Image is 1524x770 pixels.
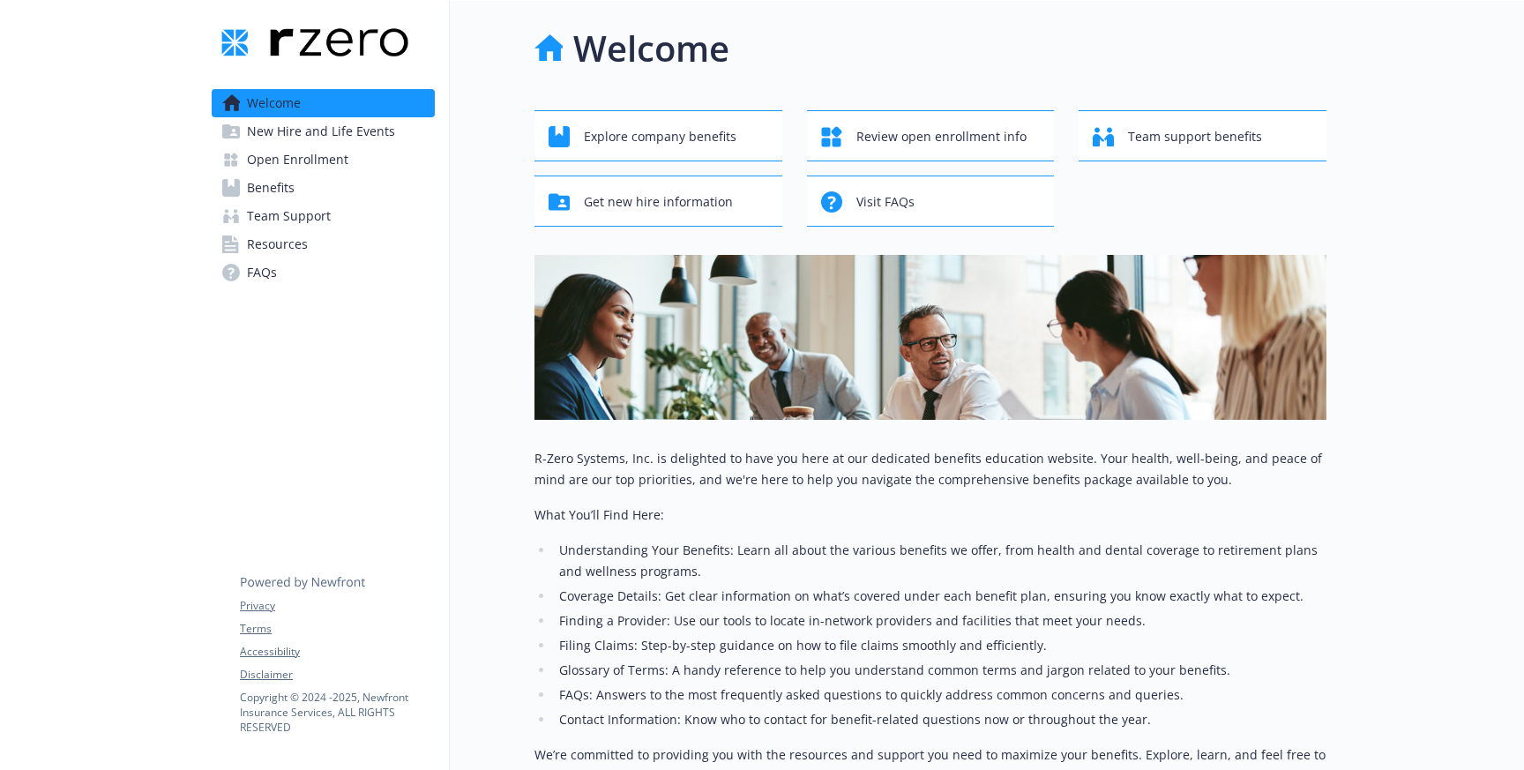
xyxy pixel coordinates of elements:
[807,110,1055,161] button: Review open enrollment info
[212,174,435,202] a: Benefits
[554,709,1326,730] li: Contact Information: Know who to contact for benefit-related questions now or throughout the year.
[247,174,295,202] span: Benefits
[856,185,915,219] span: Visit FAQs
[534,110,782,161] button: Explore company benefits
[584,120,736,153] span: Explore company benefits
[247,258,277,287] span: FAQs
[247,202,331,230] span: Team Support
[212,117,435,146] a: New Hire and Life Events
[212,258,435,287] a: FAQs
[554,610,1326,632] li: Finding a Provider: Use our tools to locate in-network providers and facilities that meet your ne...
[573,22,729,75] h1: Welcome
[807,176,1055,227] button: Visit FAQs
[212,230,435,258] a: Resources
[554,540,1326,582] li: Understanding Your Benefits: Learn all about the various benefits we offer, from health and denta...
[856,120,1027,153] span: Review open enrollment info
[534,505,1326,526] p: What You’ll Find Here:
[554,684,1326,706] li: FAQs: Answers to the most frequently asked questions to quickly address common concerns and queries.
[534,255,1326,420] img: overview page banner
[1079,110,1326,161] button: Team support benefits
[584,185,733,219] span: Get new hire information
[240,667,434,683] a: Disclaimer
[240,598,434,614] a: Privacy
[247,230,308,258] span: Resources
[534,176,782,227] button: Get new hire information
[554,586,1326,607] li: Coverage Details: Get clear information on what’s covered under each benefit plan, ensuring you k...
[534,448,1326,490] p: R-Zero Systems, Inc. is delighted to have you here at our dedicated benefits education website. Y...
[554,660,1326,681] li: Glossary of Terms: A handy reference to help you understand common terms and jargon related to yo...
[212,202,435,230] a: Team Support
[240,690,434,735] p: Copyright © 2024 - 2025 , Newfront Insurance Services, ALL RIGHTS RESERVED
[554,635,1326,656] li: Filing Claims: Step-by-step guidance on how to file claims smoothly and efficiently.
[240,621,434,637] a: Terms
[247,146,348,174] span: Open Enrollment
[247,117,395,146] span: New Hire and Life Events
[212,146,435,174] a: Open Enrollment
[212,89,435,117] a: Welcome
[240,644,434,660] a: Accessibility
[1128,120,1262,153] span: Team support benefits
[247,89,301,117] span: Welcome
